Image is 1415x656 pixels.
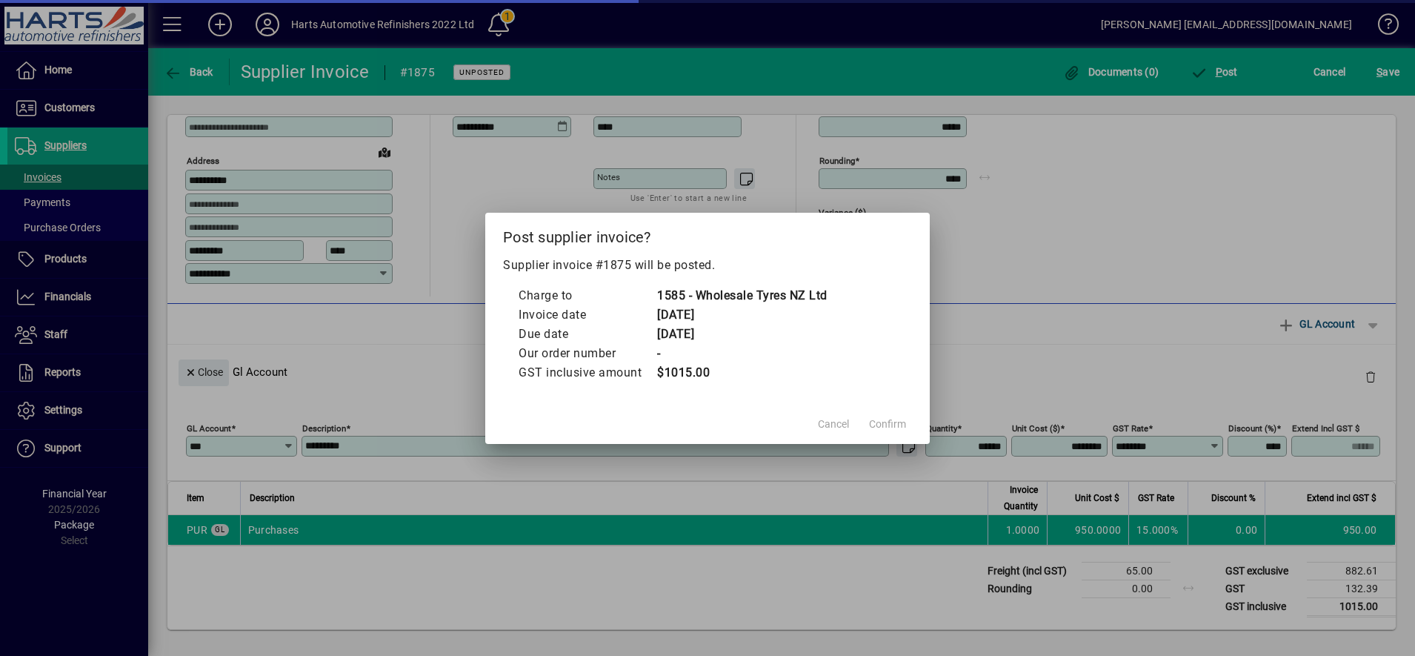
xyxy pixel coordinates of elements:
[503,256,912,274] p: Supplier invoice #1875 will be posted.
[656,286,828,305] td: 1585 - Wholesale Tyres NZ Ltd
[518,286,656,305] td: Charge to
[656,325,828,344] td: [DATE]
[518,344,656,363] td: Our order number
[656,363,828,382] td: $1015.00
[518,305,656,325] td: Invoice date
[518,325,656,344] td: Due date
[485,213,930,256] h2: Post supplier invoice?
[518,363,656,382] td: GST inclusive amount
[656,305,828,325] td: [DATE]
[656,344,828,363] td: -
